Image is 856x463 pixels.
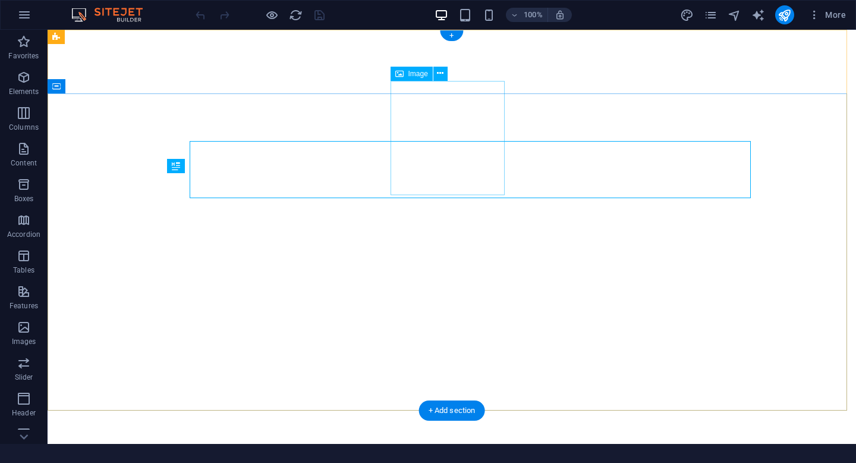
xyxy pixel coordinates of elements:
div: + Add section [419,401,485,421]
i: Pages (Ctrl+Alt+S) [704,8,717,22]
i: Navigator [728,8,741,22]
button: navigator [728,8,742,22]
button: More [804,5,851,24]
p: Accordion [7,230,40,239]
button: text_generator [751,8,766,22]
i: Publish [778,8,791,22]
i: Design (Ctrl+Alt+Y) [680,8,694,22]
button: pages [704,8,718,22]
button: publish [775,5,794,24]
p: Slider [15,373,33,382]
img: Editor Logo [68,8,158,22]
p: Boxes [14,194,34,204]
p: Tables [13,265,34,275]
div: + [440,30,463,41]
i: Reload page [289,8,303,22]
button: 100% [506,8,548,22]
button: Click here to leave preview mode and continue editing [265,8,279,22]
i: AI Writer [751,8,765,22]
p: Features [10,301,38,311]
button: reload [288,8,303,22]
p: Images [12,337,36,346]
i: On resize automatically adjust zoom level to fit chosen device. [555,10,565,20]
h6: 100% [524,8,543,22]
p: Header [12,408,36,418]
p: Content [11,158,37,168]
p: Elements [9,87,39,96]
span: More [808,9,846,21]
p: Favorites [8,51,39,61]
p: Columns [9,123,39,132]
span: Image [408,70,428,77]
button: design [680,8,694,22]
